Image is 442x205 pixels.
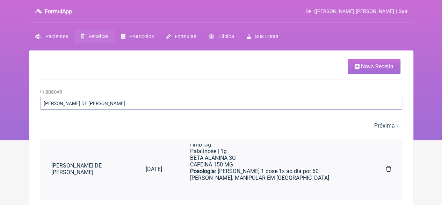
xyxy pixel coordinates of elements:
[40,97,402,110] input: Paciente ou conteúdo da fórmula
[202,30,240,43] a: Clínica
[348,59,400,74] a: Nova Receita
[88,34,108,40] span: Receitas
[190,168,358,188] div: : [PERSON_NAME] 1 dose 1x ao dia por 60 [PERSON_NAME]. MANIPULAR EM [GEOGRAPHIC_DATA]
[45,8,72,15] h3: FormulApp
[314,8,408,14] span: ([PERSON_NAME] [PERSON_NAME] ) Sair
[129,34,154,40] span: Protocolos
[240,30,284,43] a: Sua Conta
[306,8,407,14] a: ([PERSON_NAME] [PERSON_NAME] ) Sair
[190,168,215,175] strong: Posologia
[190,141,358,148] div: Hmb |3g
[190,155,358,168] div: BETA ALANINA 3G CAFEINA 150 MG
[29,30,74,43] a: Pacientes
[135,160,173,178] a: [DATE]
[361,63,393,70] span: Nova Receita
[255,34,278,40] span: Sua Conta
[190,148,358,155] div: Palatinose | 1g
[115,30,160,43] a: Protocolos
[45,34,68,40] span: Pacientes
[74,30,115,43] a: Receitas
[179,144,369,193] a: 1) MANIPULADOOxandrolona |5mgExcipiente Qsp | capsulaPosologia: Tomar 1 cápsula pela manhã e a ta...
[40,89,63,95] label: Buscar
[160,30,202,43] a: Fórmulas
[175,34,196,40] span: Fórmulas
[218,34,234,40] span: Clínica
[40,118,402,133] nav: pager
[374,122,398,129] a: Próxima ›
[40,157,135,181] a: [PERSON_NAME] DE [PERSON_NAME]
